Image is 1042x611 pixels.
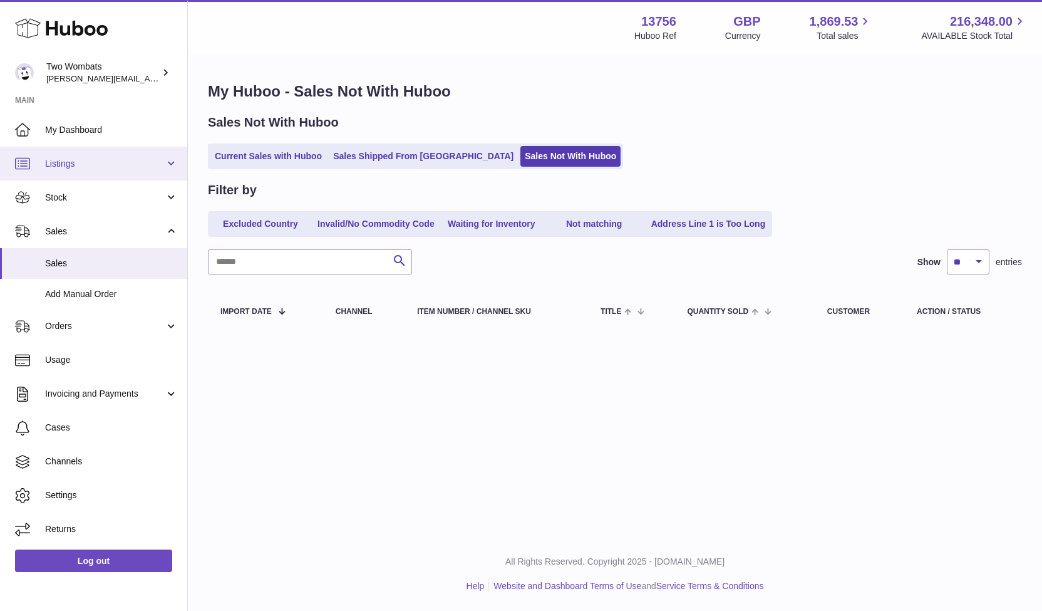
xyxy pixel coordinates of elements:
span: Total sales [817,30,872,42]
a: Waiting for Inventory [441,214,542,234]
div: Currency [725,30,761,42]
div: Huboo Ref [634,30,676,42]
a: Current Sales with Huboo [210,146,326,167]
h1: My Huboo - Sales Not With Huboo [208,81,1022,102]
li: and [489,580,763,592]
strong: GBP [733,13,760,30]
span: Import date [220,308,272,316]
img: alan@twowombats.com [15,63,34,82]
label: Show [917,256,941,268]
p: All Rights Reserved. Copyright 2025 - [DOMAIN_NAME] [198,556,1032,568]
span: Channels [45,456,178,467]
a: Sales Not With Huboo [520,146,621,167]
span: Usage [45,354,178,366]
strong: 13756 [641,13,676,30]
span: Sales [45,226,165,238]
span: entries [996,256,1022,268]
a: 1,869.53 Total sales [810,13,873,42]
span: Listings [45,158,165,170]
span: Orders [45,320,165,332]
div: Item Number / Channel SKU [417,308,575,316]
a: 216,348.00 AVAILABLE Stock Total [921,13,1027,42]
span: 1,869.53 [810,13,859,30]
a: Log out [15,550,172,572]
a: Excluded Country [210,214,311,234]
a: Help [467,581,485,591]
div: Customer [827,308,892,316]
span: Quantity Sold [687,308,748,316]
a: Not matching [544,214,644,234]
span: 216,348.00 [950,13,1013,30]
span: AVAILABLE Stock Total [921,30,1027,42]
span: My Dashboard [45,124,178,136]
a: Sales Shipped From [GEOGRAPHIC_DATA] [329,146,518,167]
a: Address Line 1 is Too Long [647,214,770,234]
span: Title [601,308,621,316]
h2: Filter by [208,182,257,199]
h2: Sales Not With Huboo [208,114,339,131]
span: Settings [45,489,178,501]
div: Two Wombats [46,61,159,85]
span: Sales [45,258,178,269]
a: Website and Dashboard Terms of Use [493,581,641,591]
span: Stock [45,192,165,204]
span: Invoicing and Payments [45,388,165,400]
span: Add Manual Order [45,288,178,300]
a: Service Terms & Conditions [656,581,764,591]
span: [PERSON_NAME][EMAIL_ADDRESS][DOMAIN_NAME] [46,73,251,83]
div: Action / Status [917,308,1009,316]
div: Channel [336,308,392,316]
a: Invalid/No Commodity Code [313,214,439,234]
span: Returns [45,523,178,535]
span: Cases [45,422,178,434]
